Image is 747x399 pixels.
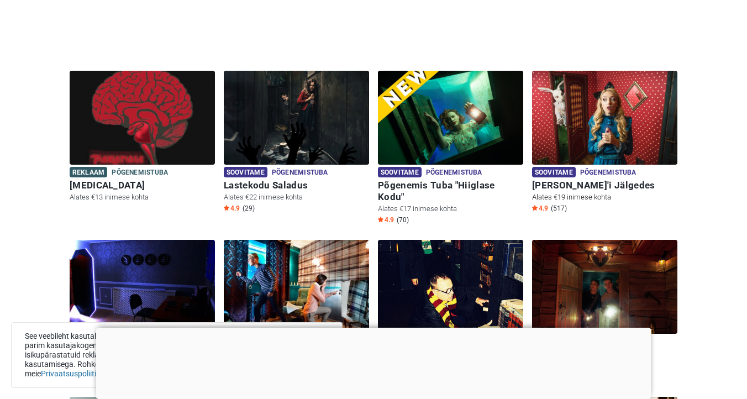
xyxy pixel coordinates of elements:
[224,205,229,211] img: Star
[224,71,369,165] img: Lastekodu Saladus
[532,192,677,202] p: Alates €19 inimese kohta
[378,167,422,177] span: Soovitame
[532,240,677,334] img: Shambala
[224,71,369,215] a: Lastekodu Saladus Soovitame Põgenemistuba Lastekodu Saladus Alates €22 inimese kohta Star4.9 (29)
[272,167,328,179] span: Põgenemistuba
[378,216,394,224] span: 4.9
[532,71,677,165] img: Alice'i Jälgedes
[532,204,548,213] span: 4.9
[397,216,409,224] span: (70)
[378,71,523,227] a: Põgenemis Tuba "Hiiglase Kodu" Soovitame Põgenemistuba Põgenemis Tuba "Hiiglase Kodu" Alates €17 ...
[580,167,636,179] span: Põgenemistuba
[378,240,523,384] a: Võlurite Kool Põgenemistuba Võlurite Kool Alates €14 inimese kohta Star4.8 (250)
[532,205,538,211] img: Star
[70,192,215,202] p: Alates €13 inimese kohta
[532,167,576,177] span: Soovitame
[378,180,523,203] h6: Põgenemis Tuba "Hiiglase Kodu"
[243,204,255,213] span: (29)
[96,328,651,396] iframe: Advertisement
[70,71,215,165] img: Paranoia
[224,240,369,334] img: Sherlock Holmes
[70,71,215,204] a: Paranoia Reklaam Põgenemistuba [MEDICAL_DATA] Alates €13 inimese kohta
[11,322,343,388] div: See veebileht kasutab enda ja kolmandate osapoolte küpsiseid, et tuua sinuni parim kasutajakogemu...
[378,240,523,334] img: Võlurite Kool
[41,369,107,378] a: Privaatsuspoliitikat
[378,71,523,165] img: Põgenemis Tuba "Hiiglase Kodu"
[378,204,523,214] p: Alates €17 inimese kohta
[224,204,240,213] span: 4.9
[70,180,215,191] h6: [MEDICAL_DATA]
[551,204,567,213] span: (517)
[70,240,215,334] img: Põgenemine Pangast
[532,180,677,191] h6: [PERSON_NAME]'i Jälgedes
[426,167,482,179] span: Põgenemistuba
[112,167,168,179] span: Põgenemistuba
[224,167,267,177] span: Soovitame
[224,240,369,384] a: Sherlock Holmes Põgenemistuba [PERSON_NAME] Alates €8 inimese kohta Star4.8 (83)
[532,240,677,384] a: Shambala Soovitame Põgenemistuba Shambala Alates €15 inimese kohta Star4.8 (618)
[224,180,369,191] h6: Lastekodu Saladus
[224,192,369,202] p: Alates €22 inimese kohta
[378,217,383,222] img: Star
[70,167,107,177] span: Reklaam
[532,71,677,215] a: Alice'i Jälgedes Soovitame Põgenemistuba [PERSON_NAME]'i Jälgedes Alates €19 inimese kohta Star4....
[70,240,215,384] a: Põgenemine Pangast Soovitame Põgenemistuba Põgenemine Pangast Alates €14 inimese kohta Star4.8 (420)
